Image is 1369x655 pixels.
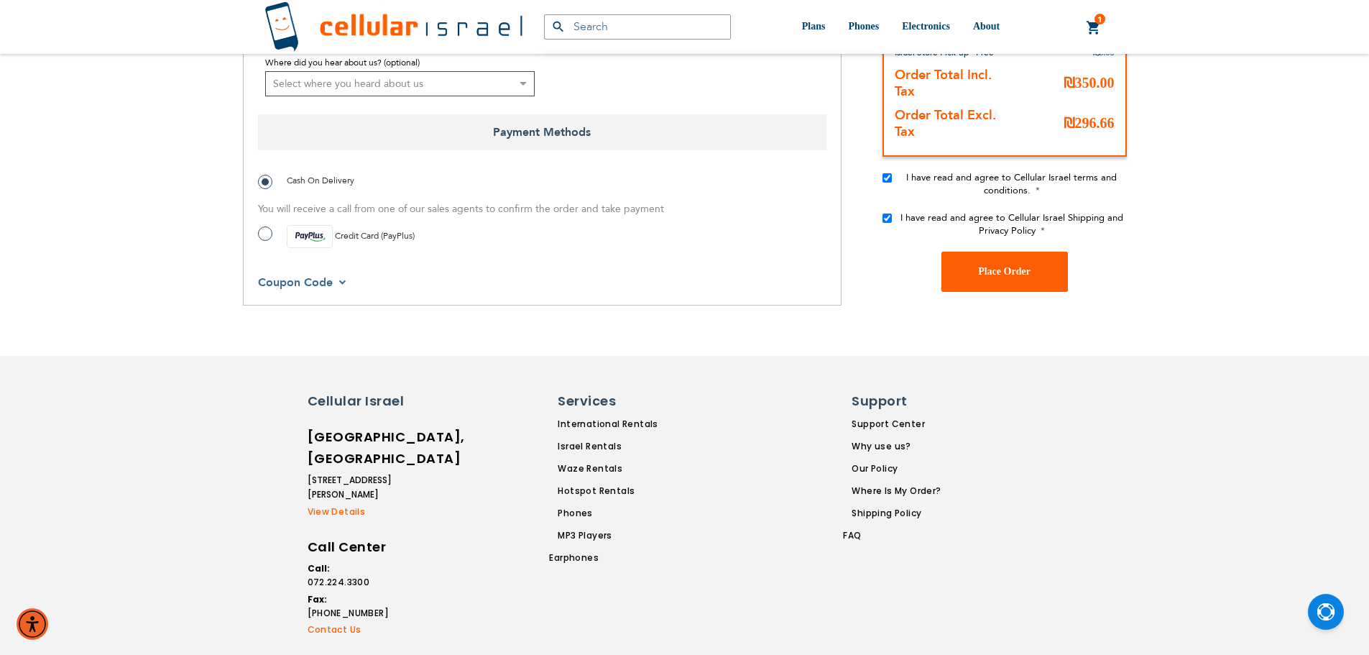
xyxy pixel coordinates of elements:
h6: Services [558,392,727,411]
span: ₪296.66 [1064,115,1115,131]
span: Payment Methods [258,114,826,150]
strong: Order Total Incl. Tax [895,65,992,100]
a: Hotspot Rentals [558,485,735,498]
p: You will receive a call from one of our sales agents to confirm the order and take payment [258,201,826,219]
strong: Fax: [308,593,327,605]
span: About [973,21,1000,32]
img: payplus.svg [287,225,333,248]
div: Accessibility Menu [17,608,48,640]
h6: Cellular Israel [308,392,433,411]
a: International Rentals [558,418,735,431]
span: Credit Card (PayPlus) [335,230,415,242]
span: Place Order [978,266,1031,277]
h6: [GEOGRAPHIC_DATA], [GEOGRAPHIC_DATA] [308,426,433,470]
a: Support Center [852,418,941,431]
span: Plans [802,21,826,32]
a: Shipping Policy [852,507,941,520]
a: Earphones [549,551,735,564]
a: Waze Rentals [558,462,735,475]
span: ₪350.00 [1064,75,1115,91]
span: Where did you hear about us? (optional) [265,57,420,68]
a: Where Is My Order? [852,485,941,498]
h6: Support [852,392,932,411]
span: Cash On Delivery [287,175,354,186]
strong: Call: [308,562,330,574]
span: Electronics [902,21,950,32]
a: [PHONE_NUMBER] [308,607,433,620]
h6: Call Center [308,536,433,558]
a: Phones [558,507,735,520]
li: [STREET_ADDRESS][PERSON_NAME] [308,473,433,502]
a: Our Policy [852,462,941,475]
span: 1 [1097,14,1102,25]
a: FAQ [843,529,941,542]
a: Contact Us [308,623,433,636]
a: Israel Rentals [558,440,735,453]
a: Why use us? [852,440,941,453]
strong: Order Total Excl. Tax [895,106,996,140]
span: I have read and agree to Cellular Israel Shipping and Privacy Policy [900,211,1123,237]
span: Coupon Code [258,275,333,290]
input: Search [544,14,731,40]
img: Cellular Israel Logo [264,1,522,52]
span: Phones [848,21,879,32]
a: MP3 Players [558,529,735,542]
a: View Details [308,505,433,518]
span: I have read and agree to Cellular Israel terms and conditions. [906,170,1117,196]
a: 072.224.3300 [308,576,433,589]
button: Place Order [941,251,1068,291]
a: 1 [1086,19,1102,37]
